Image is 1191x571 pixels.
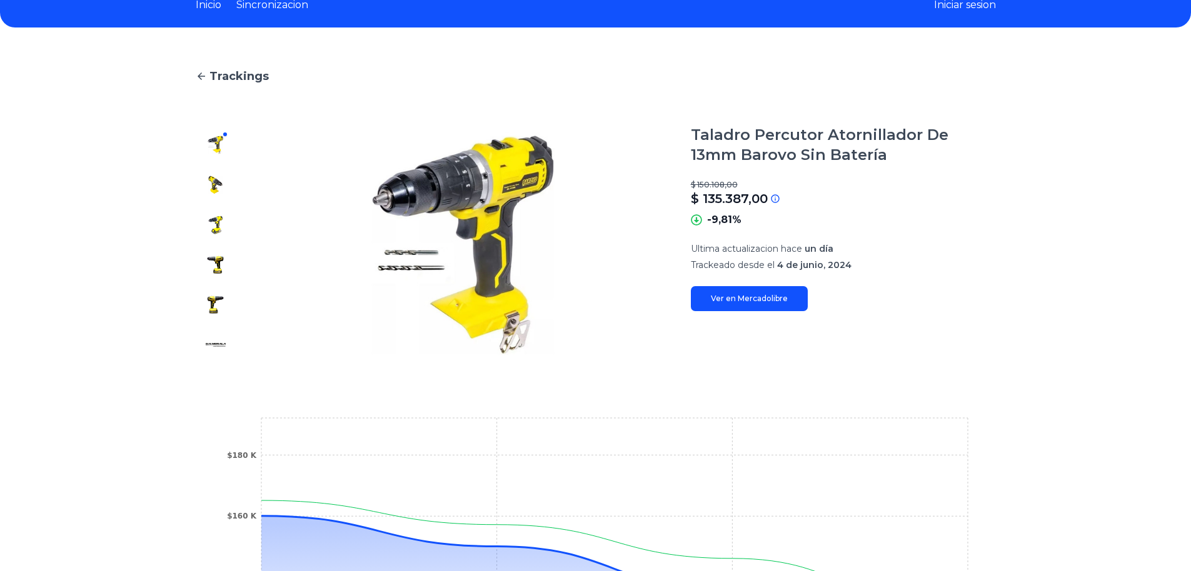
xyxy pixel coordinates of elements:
[691,243,802,254] span: Ultima actualizacion hace
[707,212,741,227] p: -9,81%
[206,295,226,315] img: Taladro Percutor Atornillador De 13mm Barovo Sin Batería
[691,125,996,165] h1: Taladro Percutor Atornillador De 13mm Barovo Sin Batería
[691,180,996,190] p: $ 150.108,00
[206,335,226,355] img: Taladro Percutor Atornillador De 13mm Barovo Sin Batería
[206,215,226,235] img: Taladro Percutor Atornillador De 13mm Barovo Sin Batería
[227,451,257,460] tspan: $180 K
[206,175,226,195] img: Taladro Percutor Atornillador De 13mm Barovo Sin Batería
[805,243,833,254] span: un día
[206,255,226,275] img: Taladro Percutor Atornillador De 13mm Barovo Sin Batería
[777,259,852,271] span: 4 de junio, 2024
[691,259,775,271] span: Trackeado desde el
[209,67,269,85] span: Trackings
[691,190,768,207] p: $ 135.387,00
[691,286,808,311] a: Ver en Mercadolibre
[196,67,996,85] a: Trackings
[227,512,257,520] tspan: $160 K
[206,135,226,155] img: Taladro Percutor Atornillador De 13mm Barovo Sin Batería
[261,125,666,365] img: Taladro Percutor Atornillador De 13mm Barovo Sin Batería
